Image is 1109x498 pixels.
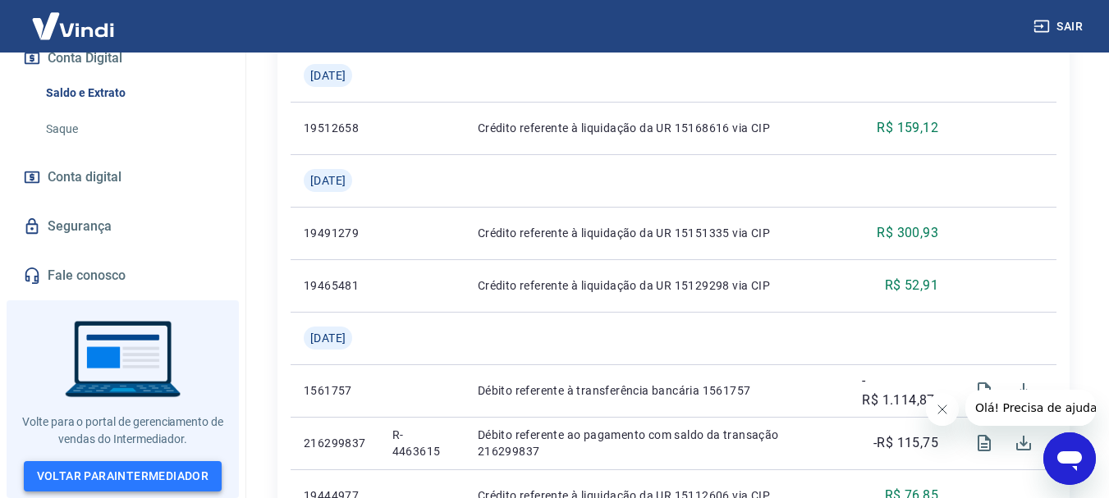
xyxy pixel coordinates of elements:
[478,382,836,399] p: Débito referente à transferência bancária 1561757
[310,172,346,189] span: [DATE]
[310,330,346,346] span: [DATE]
[478,427,836,459] p: Débito referente ao pagamento com saldo da transação 216299837
[48,166,121,189] span: Conta digital
[24,461,222,491] a: Voltar paraIntermediador
[20,159,226,195] a: Conta digital
[965,371,1004,410] span: Visualizar
[39,112,226,146] a: Saque
[965,390,1096,426] iframe: Mensagem da empresa
[20,1,126,51] img: Vindi
[877,118,938,138] p: R$ 159,12
[478,120,836,136] p: Crédito referente à liquidação da UR 15168616 via CIP
[1030,11,1089,42] button: Sair
[304,435,366,451] p: 216299837
[392,427,451,459] p: R-4463615
[10,11,138,25] span: Olá! Precisa de ajuda?
[39,76,226,110] a: Saldo e Extrato
[20,258,226,294] a: Fale conosco
[862,371,938,410] p: -R$ 1.114,87
[304,382,366,399] p: 1561757
[20,40,226,76] button: Conta Digital
[478,277,836,294] p: Crédito referente à liquidação da UR 15129298 via CIP
[478,225,836,241] p: Crédito referente à liquidação da UR 15151335 via CIP
[304,225,366,241] p: 19491279
[1004,423,1043,463] span: Download
[304,120,366,136] p: 19512658
[965,423,1004,463] span: Visualizar
[926,393,959,426] iframe: Fechar mensagem
[20,208,226,244] a: Segurança
[310,67,346,84] span: [DATE]
[877,223,938,243] p: R$ 300,93
[885,276,938,295] p: R$ 52,91
[1043,432,1096,485] iframe: Botão para abrir a janela de mensagens
[873,433,938,453] p: -R$ 115,75
[304,277,366,294] p: 19465481
[1004,371,1043,410] span: Download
